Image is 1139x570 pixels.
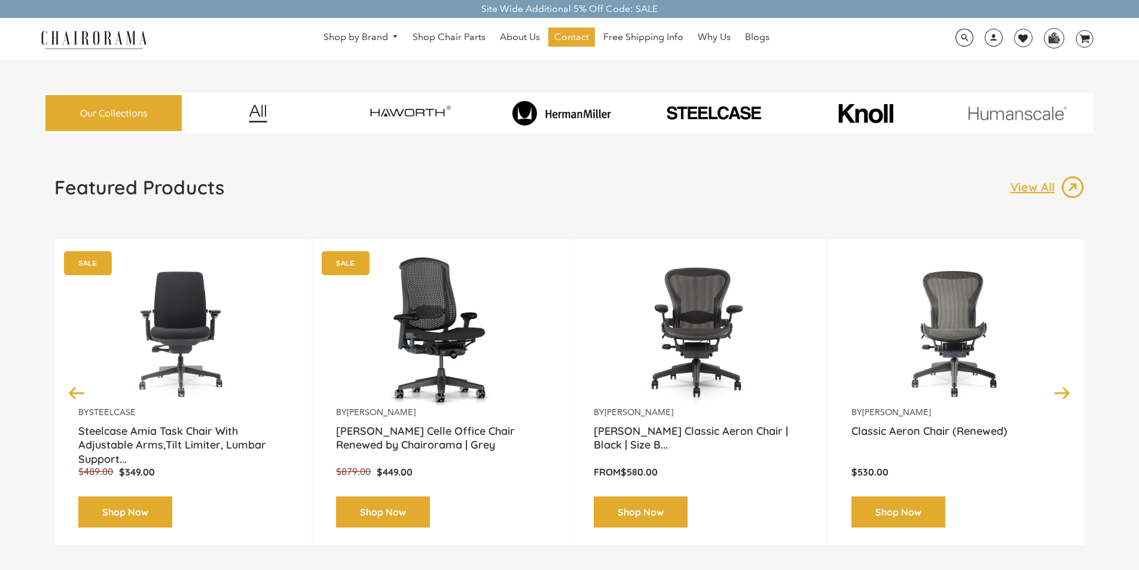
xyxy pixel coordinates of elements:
a: Why Us [692,28,737,47]
span: Why Us [698,31,731,44]
a: Free Shipping Info [597,28,689,47]
a: Steelcase [89,407,136,417]
img: image_13.png [1061,175,1085,199]
img: image_10_1.png [811,102,920,124]
a: Herman Miller Celle Office Chair Renewed by Chairorama | Grey - chairorama Herman Miller Celle Of... [336,257,545,407]
a: Featured Products [54,175,224,209]
span: Shop Chair Parts [413,31,485,44]
a: Shop Now [78,496,172,528]
nav: DesktopNavigation [204,28,888,50]
a: View All [1010,175,1085,199]
a: Shop Now [594,496,688,528]
img: Classic Aeron Chair (Renewed) - chairorama [851,257,1061,407]
a: Contact [548,28,595,47]
img: image_7_14f0750b-d084-457f-979a-a1ab9f6582c4.png [337,96,483,130]
a: Steelcase Amia Task Chair With Adjustable Arms,Tilt Limiter, Lumbar Support... [78,424,288,454]
p: by [78,407,288,418]
span: $580.00 [621,466,658,478]
a: Shop Chair Parts [407,28,491,47]
span: About Us [500,31,540,44]
text: SALE [336,259,355,267]
a: [PERSON_NAME] [862,407,931,417]
span: Blogs [745,31,769,44]
span: $349.00 [119,466,155,478]
span: $530.00 [851,466,888,478]
p: From [594,466,803,478]
a: Blogs [739,28,775,47]
p: by [851,407,1061,418]
button: Previous [66,382,87,403]
span: $449.00 [377,466,413,478]
span: Free Shipping Info [603,31,683,44]
p: by [336,407,545,418]
text: SALE [78,259,97,267]
a: Shop Now [336,496,430,528]
a: Amia Chair by chairorama.com Renewed Amia Chair chairorama.com [78,257,288,407]
span: Contact [554,31,589,44]
p: View All [1010,179,1061,195]
a: Classic Aeron Chair (Renewed) - chairorama Classic Aeron Chair (Renewed) - chairorama [851,257,1061,407]
button: Next [1052,382,1073,403]
a: About Us [494,28,546,47]
a: Herman Miller Classic Aeron Chair | Black | Size B (Renewed) - chairorama Herman Miller Classic A... [594,257,803,407]
span: $489.00 [78,466,113,477]
img: image_12.png [225,104,291,123]
img: chairorama [34,29,154,50]
span: $879.00 [336,466,371,477]
a: [PERSON_NAME] Classic Aeron Chair | Black | Size B... [594,424,803,454]
img: Herman Miller Celle Office Chair Renewed by Chairorama | Grey - chairorama [336,257,545,407]
a: Classic Aeron Chair (Renewed) [851,424,1061,454]
a: [PERSON_NAME] Celle Office Chair Renewed by Chairorama | Grey [336,424,545,454]
img: WhatsApp_Image_2024-07-12_at_16.23.01.webp [1045,29,1063,47]
img: image_8_173eb7e0-7579-41b4-bc8e-4ba0b8ba93e8.png [488,100,635,126]
a: Shop by Brand [317,28,405,47]
h1: Featured Products [54,175,224,199]
img: PHOTO-2024-07-09-00-53-10-removebg-preview.png [640,104,787,122]
p: by [594,407,803,418]
a: Shop Now [851,496,945,528]
img: image_11.png [944,106,1091,121]
img: Herman Miller Classic Aeron Chair | Black | Size B (Renewed) - chairorama [594,257,803,407]
a: Our Collections [45,95,182,132]
img: Amia Chair by chairorama.com [78,257,288,407]
a: [PERSON_NAME] [347,407,416,417]
a: [PERSON_NAME] [604,407,673,417]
